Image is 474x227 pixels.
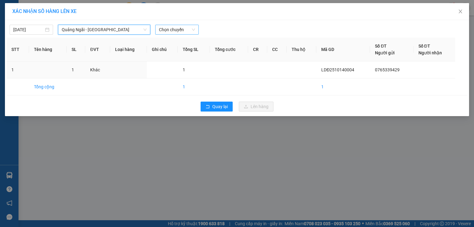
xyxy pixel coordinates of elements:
span: down [143,28,147,32]
th: Mã GD [316,38,370,61]
td: 1 [316,78,370,95]
th: Ghi chú [147,38,178,61]
td: Tổng cộng [29,78,67,95]
th: STT [6,38,29,61]
td: Khác [85,61,110,78]
td: 1 [6,61,29,78]
span: Người gửi [375,50,395,55]
strong: Công ty TNHH DVVT Văn Vinh 76 [3,35,16,76]
span: LDĐ2510140004 [321,67,354,72]
span: 1 [72,67,74,72]
img: logo [3,5,16,33]
span: rollback [206,104,210,109]
strong: [PERSON_NAME] ([GEOGRAPHIC_DATA]) [17,9,102,26]
span: close [458,9,463,14]
input: 14/10/2025 [13,26,44,33]
span: Số ĐT [418,44,430,48]
span: Chọn chuyến [159,25,195,34]
button: uploadLên hàng [239,102,273,111]
button: rollbackQuay lại [201,102,233,111]
th: Tổng cước [210,38,248,61]
span: XÁC NHẬN SỐ HÀNG LÊN XE [12,8,77,14]
th: Tổng SL [178,38,210,61]
th: CR [248,38,268,61]
span: Quay lại [212,103,228,110]
th: ĐVT [85,38,110,61]
span: Số ĐT [375,44,387,48]
strong: 0978 771155 - 0975 77 1155 [28,40,91,45]
td: 1 [178,78,210,95]
th: Thu hộ [287,38,316,61]
th: Tên hàng [29,38,67,61]
span: 0765339429 [375,67,400,72]
button: Close [452,3,469,20]
th: CC [267,38,287,61]
th: Loại hàng [110,38,147,61]
span: Quảng Ngãi - Vũng Tàu [62,25,147,34]
th: SL [67,38,85,61]
strong: Tổng đài hỗ trợ: 0914 113 973 - 0982 113 973 - 0919 113 973 - [19,27,101,39]
span: 1 [183,67,185,72]
span: Người nhận [418,50,442,55]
